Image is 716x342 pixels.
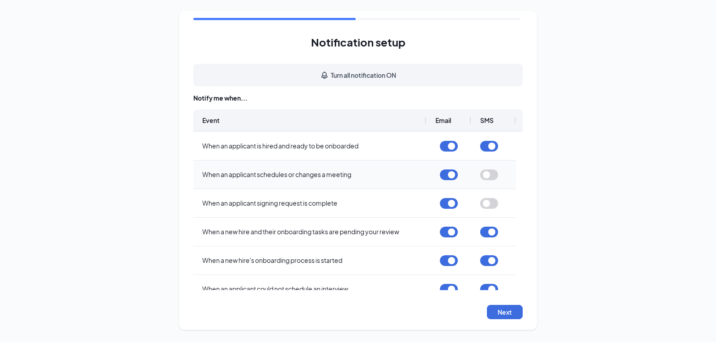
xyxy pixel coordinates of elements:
span: When an applicant is hired and ready to be onboarded [202,142,358,150]
span: When a new hire's onboarding process is started [202,256,342,264]
button: Turn all notification ONBell [193,64,523,86]
div: Notify me when... [193,93,523,102]
span: SMS [480,116,494,124]
span: Email [435,116,451,124]
button: Next [487,305,523,319]
span: Event [202,116,220,124]
span: When an applicant could not schedule an interview [202,285,348,293]
svg: Bell [320,71,329,80]
span: When a new hire and their onboarding tasks are pending your review [202,228,399,236]
span: When an applicant schedules or changes a meeting [202,170,351,178]
h1: Notification setup [311,34,405,50]
span: When an applicant signing request is complete [202,199,337,207]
